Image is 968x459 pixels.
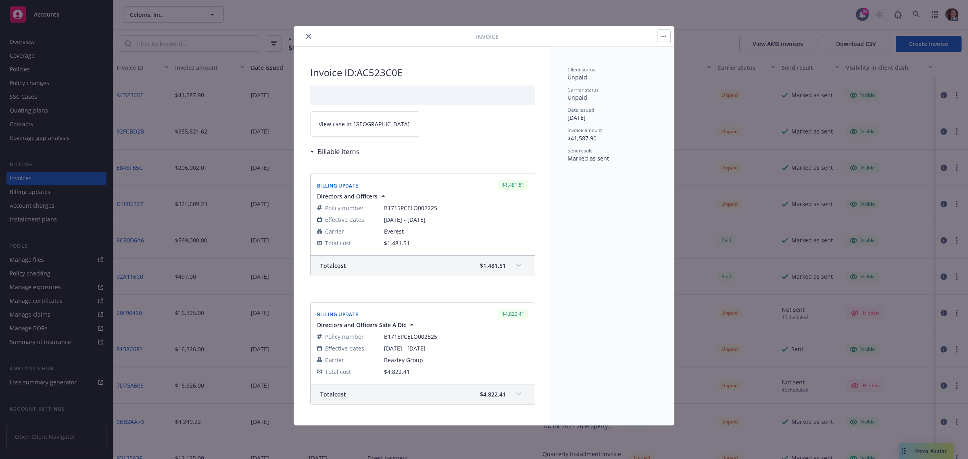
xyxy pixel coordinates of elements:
span: Billing Update [317,182,358,189]
span: Marked as sent [567,154,609,162]
span: $41,587.90 [567,134,597,142]
span: $1,481.51 [384,239,410,247]
span: Unpaid [567,73,587,81]
span: Directors and Officers [317,192,378,200]
span: Carrier [325,227,344,236]
span: $4,822.41 [480,390,506,398]
span: $4,822.41 [384,368,410,376]
span: Total cost [325,367,351,376]
span: Unpaid [567,94,587,101]
span: Sent result [567,147,592,154]
span: Total cost [325,239,351,247]
a: View case in [GEOGRAPHIC_DATA] [310,111,420,137]
div: $4,822.41 [498,309,528,319]
span: Carrier [325,356,344,364]
div: Totalcost$4,822.41 [311,384,535,405]
span: Total cost [320,390,346,398]
span: B1715PCELO002525 [384,332,528,341]
span: B1715PCELO002225 [384,204,528,212]
span: Carrier status [567,86,599,93]
span: Invoice [476,32,499,41]
h2: Invoice ID: AC523C0E [310,66,535,79]
span: Effective dates [325,344,364,353]
span: Total cost [320,261,346,270]
span: [DATE] - [DATE] [384,344,528,353]
span: Date issued [567,106,594,113]
span: Client status [567,66,595,73]
div: $1,481.51 [498,180,528,190]
span: Beazley Group [384,356,528,364]
span: Policy number [325,204,364,212]
span: Policy number [325,332,364,341]
button: Directors and Officers Side A Dic [317,321,416,329]
button: Directors and Officers [317,192,387,200]
span: $1,481.51 [480,261,506,270]
span: Everest [384,227,528,236]
h3: Billable items [317,146,359,157]
span: [DATE] [567,114,586,121]
div: Totalcost$1,481.51 [311,256,535,276]
button: close [304,31,313,41]
span: Invoice amount [567,127,602,134]
span: [DATE] - [DATE] [384,215,528,224]
span: Directors and Officers Side A Dic [317,321,406,329]
span: Billing Update [317,311,358,318]
span: Effective dates [325,215,364,224]
div: Billable items [310,146,359,157]
span: View case in [GEOGRAPHIC_DATA] [319,120,410,128]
